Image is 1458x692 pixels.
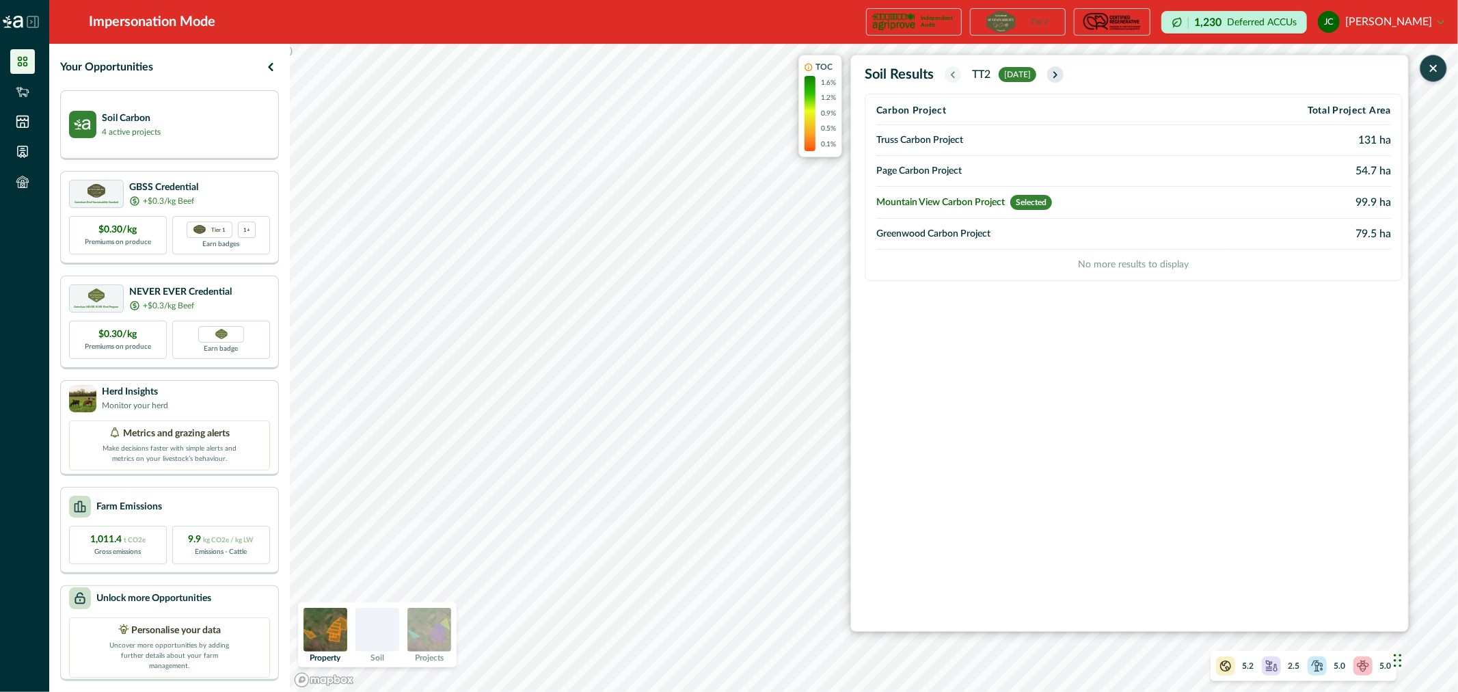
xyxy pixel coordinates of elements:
[1334,660,1345,672] p: 5.0
[96,591,211,606] p: Unlock more Opportunities
[238,222,256,238] div: more credentials avaialble
[303,608,347,652] img: property preview
[102,385,168,399] p: Herd Insights
[102,126,161,138] p: 4 active projects
[821,93,836,103] p: 1.2%
[1081,11,1143,33] img: certification logo
[1390,626,1458,692] iframe: Chat Widget
[85,237,151,248] p: Premiums on produce
[193,225,206,235] img: certification logo
[95,547,141,557] p: Gross emissions
[815,61,833,73] p: TOC
[102,399,168,412] p: Monitor your herd
[129,181,198,195] p: GBSS Credential
[876,187,1226,219] td: Mountain View Carbon Project
[75,306,119,308] p: Greenham NEVER EVER Beef Program
[821,78,836,88] p: 1.6%
[1318,5,1444,38] button: justin costello[PERSON_NAME]
[3,16,23,28] img: Logo
[75,201,118,204] p: Greenham Beef Sustainability Standard
[821,124,836,134] p: 0.5%
[101,441,238,464] p: Make decisions faster with simple alerts and metrics on your livestock’s behaviour.
[101,638,238,671] p: Uncover more opportunities by adding further details about your farm management.
[821,139,836,150] p: 0.1%
[243,225,250,234] p: 1+
[872,11,915,33] img: certification logo
[129,285,232,300] p: NEVER EVER Credential
[1242,660,1254,672] p: 5.2
[189,533,254,547] p: 9.9
[99,223,137,237] p: $0.30/kg
[88,289,105,302] img: certification logo
[999,67,1036,82] span: [DATE]
[876,219,1226,250] td: Greenwood Carbon Project
[1394,640,1402,681] div: Drag
[876,156,1226,187] td: Page Carbon Project
[89,12,215,32] div: Impersonation Mode
[876,97,1226,125] th: Carbon Project
[821,109,836,119] p: 0.9%
[1226,187,1391,219] td: 99.9 ha
[415,654,444,662] p: Projects
[1379,660,1391,672] p: 5.0
[204,537,254,544] span: kg CO2e / kg LW
[96,500,162,514] p: Farm Emissions
[370,654,384,662] p: Soil
[407,608,451,652] img: projects preview
[1227,17,1297,27] p: Deferred ACCUs
[203,238,240,250] p: Earn badges
[865,66,934,83] h2: Soil Results
[876,125,1226,156] td: Truss Carbon Project
[310,654,341,662] p: Property
[124,537,146,544] span: t CO2e
[99,328,137,342] p: $0.30/kg
[1031,18,1049,25] p: Tier 2
[143,195,194,207] p: +$0.3/kg Beef
[1226,125,1391,156] td: 131 ha
[294,672,354,688] a: Mapbox logo
[1226,219,1391,250] td: 79.5 ha
[972,66,990,83] p: TT2
[921,15,956,29] p: Independent Audit
[90,533,146,547] p: 1,011.4
[1194,17,1221,28] p: 1,230
[1226,97,1391,125] th: Total Project Area
[211,225,226,234] p: Tier 1
[195,547,247,557] p: Emissions - Cattle
[876,250,1391,272] p: No more results to display
[102,111,161,126] p: Soil Carbon
[87,184,105,198] img: certification logo
[1288,660,1299,672] p: 2.5
[1226,156,1391,187] td: 54.7 ha
[215,329,228,339] img: Greenham NEVER EVER certification badge
[1010,195,1052,210] span: Selected
[986,11,1015,33] img: certification logo
[204,343,239,354] p: Earn badge
[123,427,230,441] p: Metrics and grazing alerts
[132,624,221,638] p: Personalise your data
[60,59,153,75] p: Your Opportunities
[143,300,194,312] p: +$0.3/kg Beef
[85,342,151,352] p: Premiums on produce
